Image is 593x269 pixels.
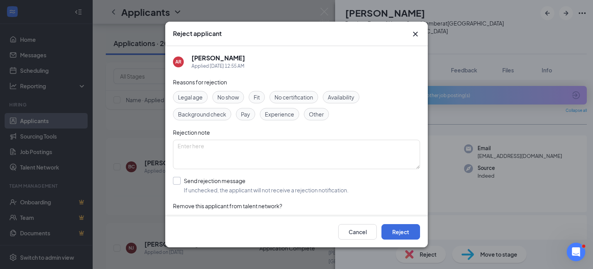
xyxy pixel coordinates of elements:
[191,62,245,70] div: Applied [DATE] 12:55 AM
[411,29,420,39] svg: Cross
[241,110,250,118] span: Pay
[328,93,354,101] span: Availability
[309,110,324,118] span: Other
[178,93,203,101] span: Legal age
[338,224,377,240] button: Cancel
[254,93,260,101] span: Fit
[173,129,210,136] span: Rejection note
[567,243,585,261] iframe: Intercom live chat
[175,58,181,65] div: AR
[265,110,294,118] span: Experience
[217,93,239,101] span: No show
[178,110,226,118] span: Background check
[191,54,245,62] h5: [PERSON_NAME]
[173,29,222,38] h3: Reject applicant
[274,93,313,101] span: No certification
[381,224,420,240] button: Reject
[173,202,282,209] span: Remove this applicant from talent network?
[411,29,420,39] button: Close
[173,79,227,86] span: Reasons for rejection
